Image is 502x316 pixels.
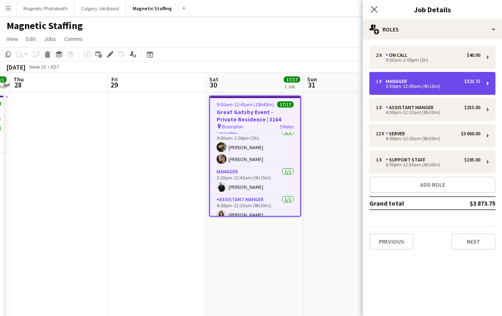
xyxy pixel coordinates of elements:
[369,177,495,193] button: Add role
[7,63,25,71] div: [DATE]
[376,163,480,167] div: 6:00pm-12:30am (6h30m)
[110,80,118,90] span: 29
[210,108,300,123] h3: Great Gatsby Event - Private Residence | 3164
[464,78,480,84] div: $323.75
[111,76,118,83] span: Fri
[208,80,218,90] span: 30
[7,35,18,43] span: View
[376,78,386,84] div: 1 x
[376,110,480,114] div: 4:00pm-12:30am (8h30m)
[27,64,47,70] span: Week 35
[222,123,243,130] span: Brampton
[376,157,386,163] div: 1 x
[209,76,218,83] span: Sat
[41,34,59,44] a: Jobs
[277,101,294,108] span: 17/17
[461,131,480,137] div: $3 060.00
[386,131,408,137] div: Server
[44,35,56,43] span: Jobs
[467,52,480,58] div: $40.00
[363,20,502,39] div: Roles
[64,35,83,43] span: Comms
[280,123,294,130] span: 5 Roles
[12,80,24,90] span: 28
[376,58,480,62] div: 9:00am-2:00pm (5h)
[306,80,317,90] span: 31
[3,34,21,44] a: View
[61,34,86,44] a: Comms
[307,76,317,83] span: Sun
[210,195,300,223] app-card-role: Assistant Manger1/14:00pm-12:30am (8h30m)[PERSON_NAME]
[386,105,437,110] div: Assistant Manger
[210,167,300,195] app-card-role: Manager1/13:30pm-12:45am (9h15m)[PERSON_NAME]
[17,0,75,16] button: Magnetic Photobooth
[284,76,300,83] span: 17/17
[284,83,300,90] div: 1 Job
[464,105,480,110] div: $255.00
[444,197,495,210] td: $3 873.75
[376,131,386,137] div: 12 x
[14,76,24,83] span: Thu
[209,96,301,217] app-job-card: 9:00am-12:45am (15h45m) (Sun)17/17Great Gatsby Event - Private Residence | 3164 Brampton5 RolesOn...
[464,157,480,163] div: $195.00
[451,233,495,250] button: Next
[75,0,126,16] button: Calgary Job Board
[23,34,39,44] a: Edit
[376,105,386,110] div: 1 x
[369,197,444,210] td: Grand total
[217,101,277,108] span: 9:00am-12:45am (15h45m) (Sun)
[26,35,36,43] span: Edit
[126,0,179,16] button: Magnetic Staffing
[210,128,300,167] app-card-role: On Call2/29:00am-2:00pm (5h)[PERSON_NAME][PERSON_NAME]
[386,52,411,58] div: On Call
[51,64,59,70] div: EDT
[376,137,480,141] div: 4:00pm-12:30am (8h30m)
[376,52,386,58] div: 2 x
[7,20,83,32] h1: Magnetic Staffing
[369,233,414,250] button: Previous
[386,78,410,84] div: Manager
[363,4,502,15] h3: Job Details
[386,157,429,163] div: Support Staff
[376,84,480,88] div: 3:30pm-12:45am (9h15m)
